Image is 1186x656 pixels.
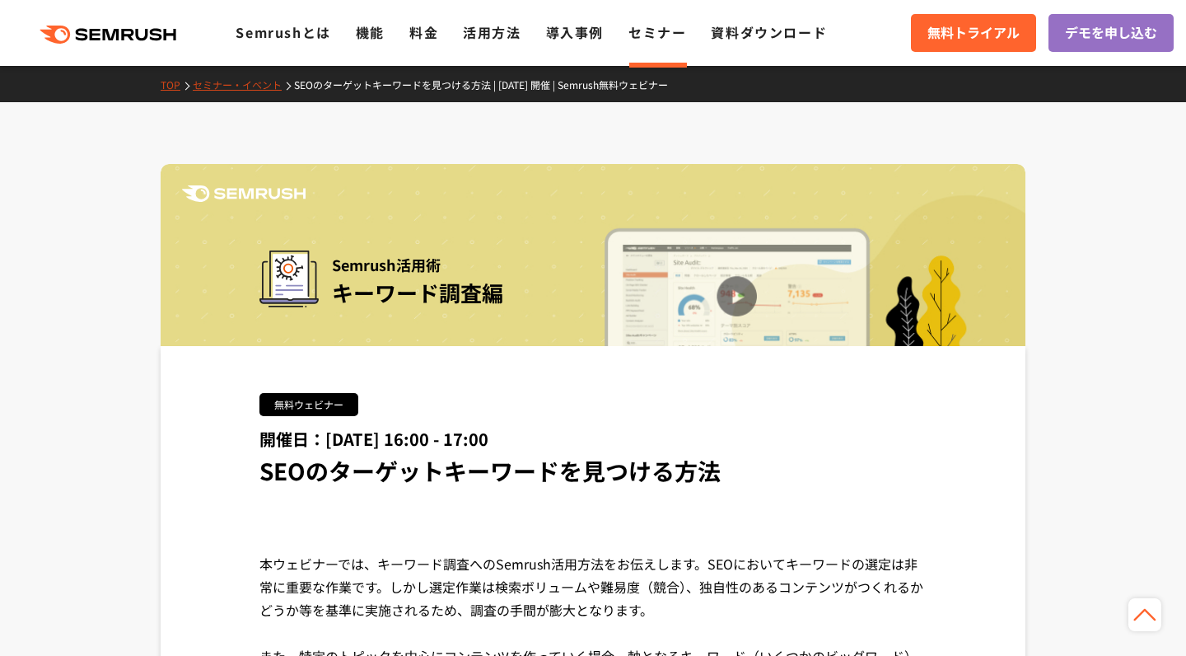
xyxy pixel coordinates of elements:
div: 無料ウェビナー [259,393,358,416]
span: 無料トライアル [927,22,1020,44]
span: Semrush活用術 [332,251,503,279]
a: セミナー・イベント [193,77,294,91]
a: TOP [161,77,193,91]
a: セミナー [628,22,686,42]
iframe: Help widget launcher [1039,592,1168,638]
a: 機能 [356,22,385,42]
iframe: X Post Button [259,506,323,522]
a: 導入事例 [546,22,604,42]
a: デモを申し込む [1048,14,1174,52]
span: 開催日：[DATE] 16:00 - 17:00 [259,427,488,451]
a: 資料ダウンロード [711,22,827,42]
span: SEOのターゲットキーワードを見つける方法 [259,454,721,487]
a: 活用方法 [463,22,521,42]
a: 料金 [409,22,438,42]
a: SEOのターゲットキーワードを見つける方法 | [DATE] 開催 | Semrush無料ウェビナー [294,77,680,91]
img: Semrush [182,185,306,202]
span: デモを申し込む [1065,22,1157,44]
span: キーワード調査編 [332,277,503,307]
a: 無料トライアル [911,14,1036,52]
a: Semrushとは [236,22,330,42]
iframe: fb:share_button Facebook Social Plugin [339,506,423,522]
